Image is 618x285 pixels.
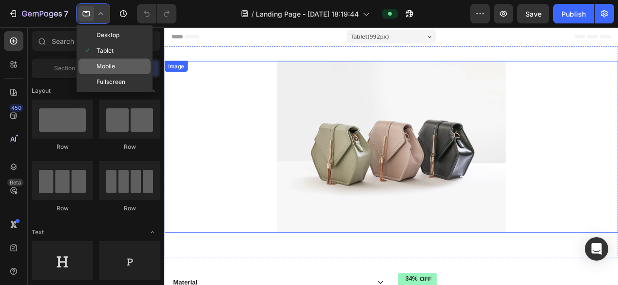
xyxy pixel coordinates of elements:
[256,263,270,273] div: 34%
[54,64,75,73] span: Section
[32,142,93,151] div: Row
[517,4,549,23] button: Save
[585,237,608,261] div: Open Intercom Messenger
[525,10,541,18] span: Save
[32,204,93,213] div: Row
[9,104,23,112] div: 450
[97,46,114,56] span: Tablet
[64,8,68,20] p: 7
[256,9,359,19] span: Landing Page - [DATE] 18:19:44
[9,267,35,276] p: Material
[32,228,44,237] span: Text
[251,9,254,19] span: /
[4,4,73,23] button: 7
[97,77,125,87] span: Fullscreen
[137,4,176,23] div: Undo/Redo
[99,204,160,213] div: Row
[97,30,119,40] span: Desktop
[32,86,51,95] span: Layout
[145,83,160,99] span: Toggle open
[145,224,160,240] span: Toggle open
[553,4,594,23] button: Publish
[97,61,115,71] span: Mobile
[99,142,160,151] div: Row
[164,27,618,285] iframe: Design area
[7,179,23,186] div: Beta
[561,9,586,19] div: Publish
[270,263,286,274] div: OFF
